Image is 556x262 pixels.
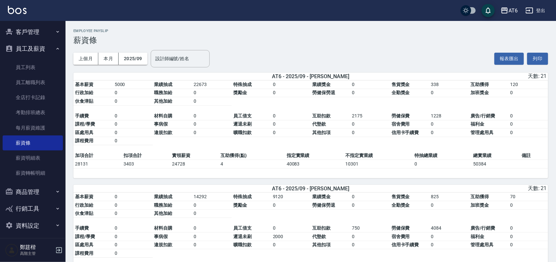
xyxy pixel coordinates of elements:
td: 實領薪資 [170,151,219,160]
span: 獎勵金 [233,202,247,208]
td: 0 [192,97,232,106]
td: 120 [508,80,548,89]
td: 0 [430,233,469,241]
img: Person [5,244,18,257]
span: 員工借支 [233,113,252,118]
td: 0 [192,201,232,210]
td: 0 [271,129,311,137]
td: 指定實業績 [285,151,344,160]
td: 0 [508,201,548,210]
span: 業績抽成 [154,82,173,87]
td: 0 [192,224,232,233]
td: 0 [192,209,232,218]
button: 登出 [523,5,548,17]
td: 0 [271,120,311,129]
td: 3403 [122,160,170,168]
td: 0 [271,112,311,120]
td: 0 [508,120,548,129]
td: 0 [271,224,311,233]
span: 材料自購 [154,113,173,118]
div: AT6 [508,7,518,15]
td: 4084 [430,224,469,233]
a: 員工離職列表 [3,75,63,90]
span: 特殊抽成 [233,194,252,199]
td: 24728 [170,160,219,168]
span: 業績抽成 [154,194,173,199]
span: 福利金 [471,234,485,239]
td: 0 [113,120,153,129]
button: 商品管理 [3,183,63,201]
td: 0 [113,249,153,258]
span: 手續費 [75,225,89,231]
td: 0 [192,233,232,241]
td: 0 [350,193,390,201]
img: Logo [8,6,27,14]
td: 0 [508,129,548,137]
span: 勞健保費 [392,225,410,231]
span: 廣告/行銷費 [471,113,495,118]
button: 員工及薪資 [3,40,63,57]
span: 信用卡手續費 [392,242,419,247]
td: 4 [219,160,285,168]
td: 0 [113,209,153,218]
td: 加項合計 [73,151,122,160]
span: 宿舍費用 [392,234,410,239]
td: 0 [350,129,390,137]
td: 2175 [350,112,390,120]
span: 違規扣款 [154,130,173,135]
button: save [482,4,495,17]
span: 加班獎金 [471,90,489,95]
span: 職務加給 [154,90,173,95]
a: 每月薪資維護 [3,120,63,135]
span: 管理處用具 [471,242,494,247]
span: 曠職扣款 [233,242,252,247]
span: 課程/學費 [75,234,95,239]
a: 員工列表 [3,60,63,75]
table: a dense table [73,80,548,152]
button: 行銷工具 [3,200,63,217]
span: 獎勵金 [233,90,247,95]
span: 課程/學費 [75,121,95,127]
span: 勞健保勞退 [313,202,336,208]
span: 遲退未刷 [233,121,252,127]
span: 區處用具 [75,130,93,135]
span: 違規扣款 [154,242,173,247]
td: 0 [350,241,390,249]
span: 手續費 [75,113,89,118]
td: 0 [508,112,548,120]
span: AT6 - 2025/09 - [PERSON_NAME] [272,73,349,79]
td: 不指定實業績 [344,151,413,160]
td: 0 [192,120,232,129]
span: 基本薪資 [75,82,93,87]
button: 本月 [98,53,119,65]
span: 信用卡手續費 [392,130,419,135]
p: 高階主管 [20,251,53,256]
td: 0 [271,89,311,97]
span: 勞健保勞退 [313,90,336,95]
button: 資料設定 [3,217,63,234]
h3: 薪資條 [73,36,548,45]
span: 職務加給 [154,202,173,208]
td: 22673 [192,80,232,89]
td: 825 [430,193,469,201]
span: 管理處用具 [471,130,494,135]
span: 事病假 [154,121,168,127]
span: 曠職扣款 [233,130,252,135]
span: 互助扣款 [313,113,331,118]
td: 0 [350,80,390,89]
span: 互助扣款 [313,225,331,231]
td: 總實業績 [472,151,520,160]
span: 宿舍費用 [392,121,410,127]
span: 全勤獎金 [392,90,410,95]
td: 0 [113,137,153,145]
span: 基本薪資 [75,194,93,199]
button: 客戶管理 [3,24,63,41]
td: 0 [113,201,153,210]
span: 行政加給 [75,90,93,95]
h5: 鄭莛楷 [20,244,53,251]
button: 報表匯出 [494,53,524,65]
td: 40083 [285,160,344,168]
td: 0 [350,233,390,241]
td: 0 [430,89,469,97]
td: 0 [113,89,153,97]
